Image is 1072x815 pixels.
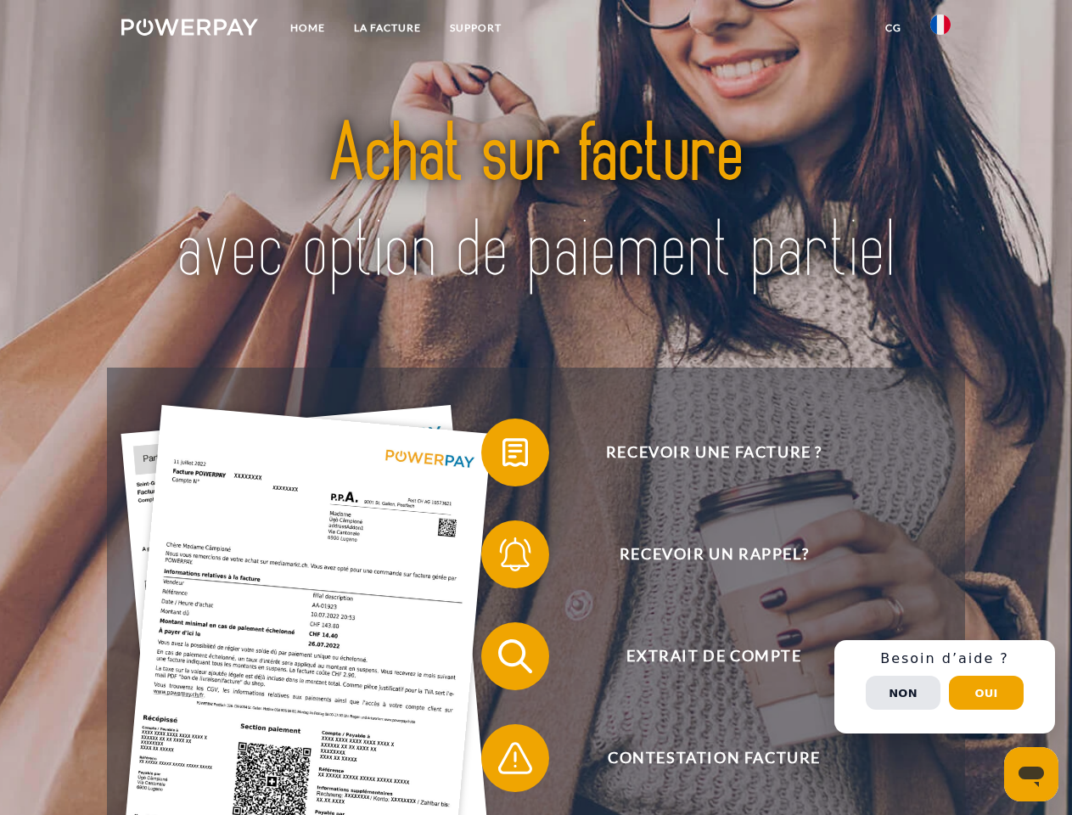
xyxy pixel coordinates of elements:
h3: Besoin d’aide ? [845,650,1045,667]
span: Extrait de compte [506,622,922,690]
img: qb_warning.svg [494,737,536,779]
button: Non [866,676,940,710]
a: Home [276,13,340,43]
img: qb_search.svg [494,635,536,677]
a: LA FACTURE [340,13,435,43]
iframe: Bouton de lancement de la fenêtre de messagerie [1004,747,1058,801]
button: Contestation Facture [481,724,923,792]
a: CG [871,13,916,43]
img: logo-powerpay-white.svg [121,19,258,36]
img: fr [930,14,951,35]
img: title-powerpay_fr.svg [162,81,910,325]
span: Recevoir un rappel? [506,520,922,588]
button: Recevoir une facture ? [481,419,923,486]
button: Oui [949,676,1024,710]
img: qb_bell.svg [494,533,536,576]
a: Support [435,13,516,43]
span: Contestation Facture [506,724,922,792]
img: qb_bill.svg [494,431,536,474]
button: Extrait de compte [481,622,923,690]
button: Recevoir un rappel? [481,520,923,588]
span: Recevoir une facture ? [506,419,922,486]
div: Schnellhilfe [834,640,1055,733]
